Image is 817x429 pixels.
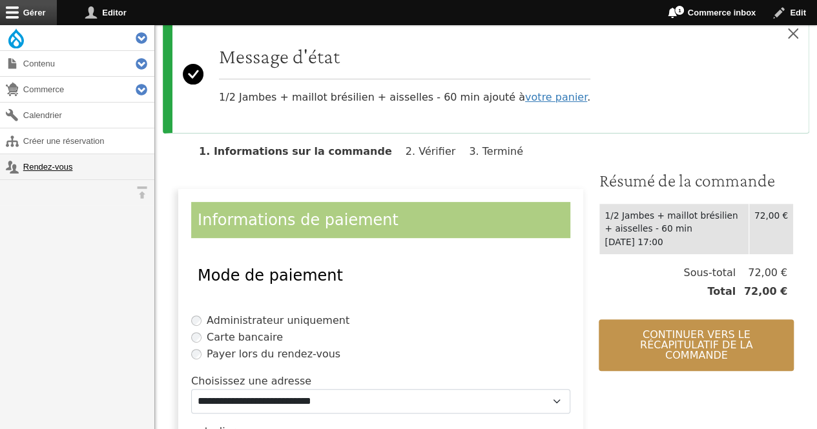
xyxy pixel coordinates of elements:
svg: Success: [183,26,203,123]
td: 72,00 € [749,203,793,254]
a: votre panier [525,91,587,103]
li: Informations sur la commande [199,145,402,157]
span: Sous-total [683,265,736,281]
h2: Message d'état [219,44,590,68]
label: Choisissez une adresse [191,374,311,389]
div: 1/2 Jambes + maillot brésilien + aisselles - 60 min ajouté à . [219,44,590,105]
span: Mode de paiement [198,266,343,284]
button: Close [778,15,809,52]
label: Carte bancaire [207,330,283,345]
span: 1 [674,5,685,15]
li: Terminé [469,145,533,157]
span: 72,00 € [736,284,787,299]
label: Administrateur uniquement [207,313,349,328]
li: Vérifier [406,145,466,157]
span: Total [707,284,736,299]
div: Message d'état [163,15,809,134]
div: 1/2 Jambes + maillot brésilien + aisselles - 60 min [605,209,743,235]
h3: Résumé de la commande [599,170,794,192]
time: [DATE] 17:00 [605,237,663,247]
span: 72,00 € [736,265,787,281]
span: Informations de paiement [198,211,398,229]
button: Orientation horizontale [129,180,154,205]
label: Payer lors du rendez-vous [207,346,340,362]
button: Continuer vers le récapitulatif de la commande [599,319,794,371]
